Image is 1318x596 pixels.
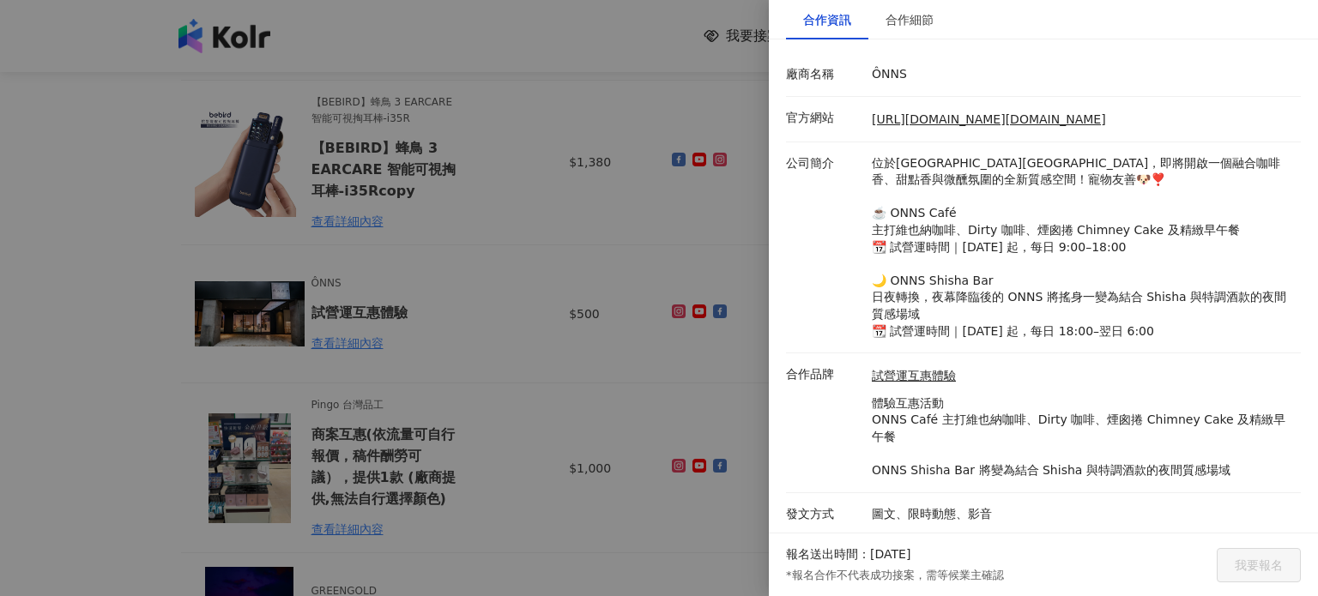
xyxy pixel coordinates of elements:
div: 合作細節 [886,10,934,29]
p: 體驗互惠活動 ONNS Café 主打維也納咖啡、Dirty 咖啡、煙囪捲 Chimney Cake 及精緻早午餐 ONNS Shisha Bar 將變為結合 Shisha 與特調酒款的夜間質感場域 [872,395,1292,479]
p: 發文方式 [786,506,863,523]
p: *報名合作不代表成功接案，需等候業主確認 [786,568,1004,583]
p: 廠商名稱 [786,66,863,83]
p: ÔNNS [872,66,1292,83]
button: 我要報名 [1217,548,1301,582]
p: 圖文、限時動態、影音 [872,506,1292,523]
p: 官方網站 [786,110,863,127]
a: [URL][DOMAIN_NAME][DOMAIN_NAME] [872,112,1106,126]
p: 公司簡介 [786,155,863,172]
a: 試營運互惠體驗 [872,368,1292,385]
p: 合作品牌 [786,366,863,383]
p: 報名送出時間：[DATE] [786,546,910,563]
div: 合作資訊 [803,10,851,29]
p: 位於[GEOGRAPHIC_DATA][GEOGRAPHIC_DATA]，即將開啟一個融合咖啡香、甜點香與微醺氛圍的全新質感空間！寵物友善🐶❣️ ☕️ ONNS Café 主打維也納咖啡、Dir... [872,155,1292,340]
